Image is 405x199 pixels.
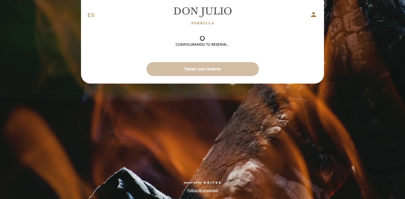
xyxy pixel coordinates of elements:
[163,7,242,24] a: [PERSON_NAME]
[146,62,259,76] button: Hacer una reserva
[184,180,221,185] a: powered by
[310,11,317,18] i: person
[203,181,221,184] img: MEITRE
[184,180,202,185] span: powered by
[310,11,317,20] button: person
[187,188,218,193] a: Política de privacidad
[176,42,229,47] div: Configurando tu reserva...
